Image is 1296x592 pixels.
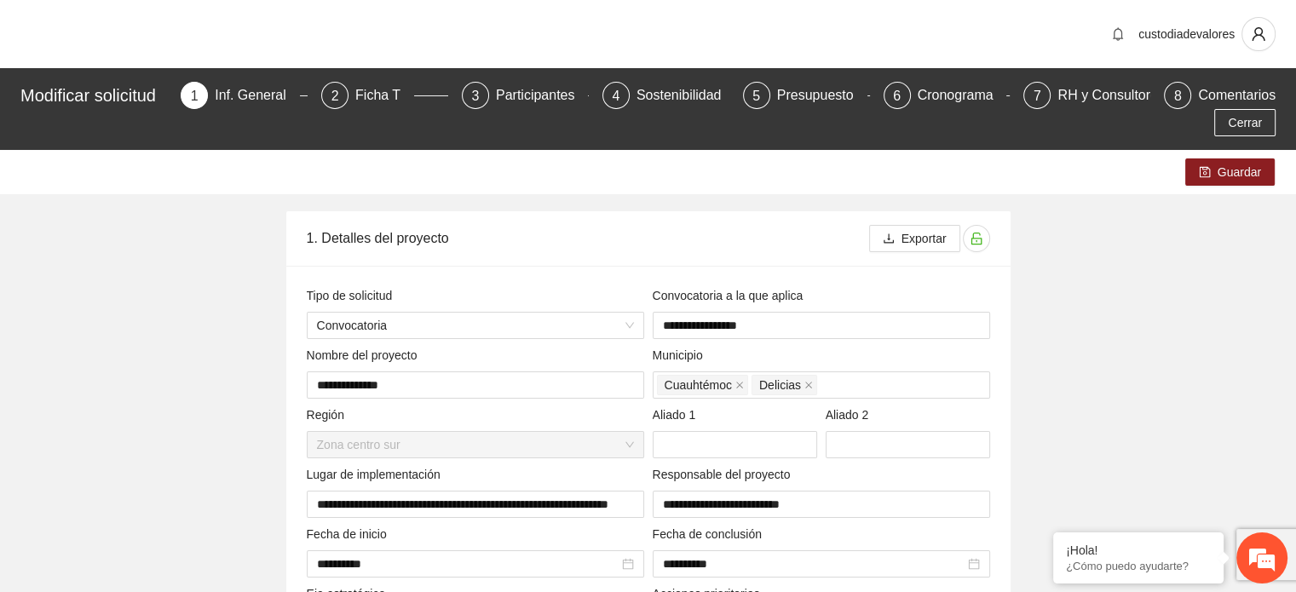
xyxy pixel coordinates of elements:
[653,346,710,365] span: Municipio
[307,286,399,305] span: Tipo de solicitud
[964,232,989,245] span: unlock
[471,89,479,103] span: 3
[317,432,634,457] span: Zona centro sur
[1242,26,1275,42] span: user
[1105,27,1131,41] span: bell
[307,405,351,424] span: Región
[653,465,798,484] span: Responsable del proyecto
[1214,109,1276,136] button: Cerrar
[1164,82,1276,109] div: 8Comentarios
[89,87,286,109] div: Chatee con nosotros ahora
[1228,113,1262,132] span: Cerrar
[1138,27,1235,41] span: custodiadevalores
[743,82,870,109] div: 5Presupuesto
[869,225,960,252] button: downloadExportar
[1241,17,1276,51] button: user
[636,82,735,109] div: Sostenibilidad
[20,82,170,109] div: Modificar solicitud
[496,82,589,109] div: Participantes
[1057,82,1178,109] div: RH y Consultores
[1023,82,1150,109] div: 7RH y Consultores
[279,9,320,49] div: Minimizar ventana de chat en vivo
[181,82,308,109] div: 1Inf. General
[901,229,947,248] span: Exportar
[317,313,634,338] span: Convocatoria
[752,89,760,103] span: 5
[826,405,875,424] span: Aliado 2
[307,346,424,365] span: Nombre del proyecto
[657,375,748,395] span: Cuauhtémoc
[918,82,1007,109] div: Cronograma
[653,286,809,305] span: Convocatoria a la que aplica
[804,381,813,389] span: close
[307,465,447,484] span: Lugar de implementación
[963,225,990,252] button: unlock
[1066,560,1211,572] p: ¿Cómo puedo ayudarte?
[215,82,300,109] div: Inf. General
[1218,163,1261,181] span: Guardar
[665,376,732,394] span: Cuauhtémoc
[462,82,589,109] div: 3Participantes
[735,381,744,389] span: close
[884,82,1011,109] div: 6Cronograma
[307,525,394,543] span: Fecha de inicio
[9,404,325,463] textarea: Escriba su mensaje y pulse “Intro”
[1174,89,1182,103] span: 8
[752,375,817,395] span: Delicias
[1066,543,1211,557] div: ¡Hola!
[307,214,869,262] div: 1. Detalles del proyecto
[893,89,901,103] span: 6
[653,405,702,424] span: Aliado 1
[321,82,448,109] div: 2Ficha T
[883,233,895,246] span: download
[653,525,769,543] span: Fecha de conclusión
[612,89,619,103] span: 4
[191,89,199,103] span: 1
[331,89,339,103] span: 2
[99,197,235,369] span: Estamos en línea.
[777,82,867,109] div: Presupuesto
[1185,158,1275,186] button: saveGuardar
[1034,89,1041,103] span: 7
[1199,166,1211,180] span: save
[1198,82,1276,109] div: Comentarios
[355,82,414,109] div: Ficha T
[759,376,801,394] span: Delicias
[602,82,729,109] div: 4Sostenibilidad
[1104,20,1132,48] button: bell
